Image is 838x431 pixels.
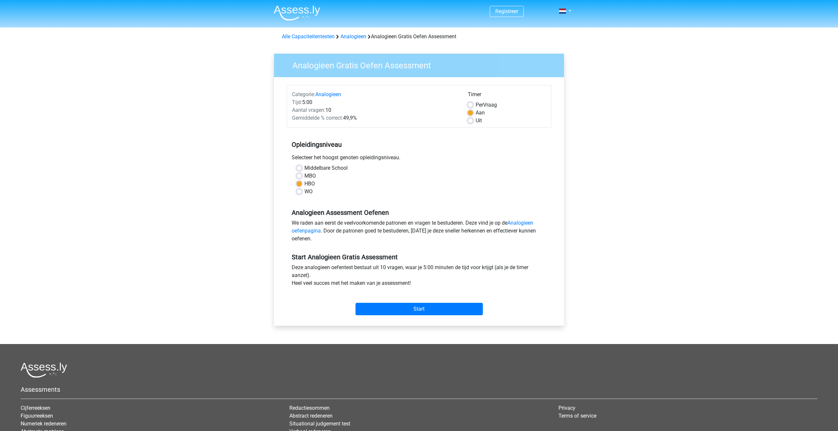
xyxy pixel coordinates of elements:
[21,386,817,393] h5: Assessments
[304,180,315,188] label: HBO
[287,106,463,114] div: 10
[21,405,50,411] a: Cijferreeksen
[292,99,302,105] span: Tijd:
[292,138,546,151] h5: Opleidingsniveau
[279,33,559,41] div: Analogieen Gratis Oefen Assessment
[292,253,546,261] h5: Start Analogieen Gratis Assessment
[287,98,463,106] div: 5:00
[21,413,53,419] a: Figuurreeksen
[274,5,320,21] img: Assessly
[21,421,66,427] a: Numeriek redeneren
[495,8,518,14] a: Registreer
[476,101,497,109] label: Vraag
[284,58,559,71] h3: Analogieen Gratis Oefen Assessment
[558,405,575,411] a: Privacy
[21,362,67,378] img: Assessly logo
[476,109,485,117] label: Aan
[282,33,335,40] a: Alle Capaciteitentesten
[292,107,325,113] span: Aantal vragen:
[287,219,551,245] div: We raden aan eerst de veelvoorkomende patronen en vragen te bestuderen. Deze vind je op de . Door...
[304,188,313,196] label: WO
[340,33,366,40] a: Analogieen
[304,172,316,180] label: MBO
[292,91,315,97] span: Categorie:
[355,303,483,315] input: Start
[287,264,551,290] div: Deze analogieen oefentest bestaat uit 10 vragen, waar je 5:00 minuten de tijd voor krijgt (als je...
[304,164,348,172] label: Middelbare School
[292,209,546,216] h5: Analogieen Assessment Oefenen
[468,91,546,101] div: Timer
[289,421,350,427] a: Situational judgement test
[558,413,596,419] a: Terms of service
[287,154,551,164] div: Selecteer het hoogst genoten opleidingsniveau.
[289,405,330,411] a: Redactiesommen
[292,115,343,121] span: Gemiddelde % correct:
[315,91,341,97] a: Analogieen
[287,114,463,122] div: 49,9%
[476,117,482,125] label: Uit
[289,413,333,419] a: Abstract redeneren
[476,102,483,108] span: Per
